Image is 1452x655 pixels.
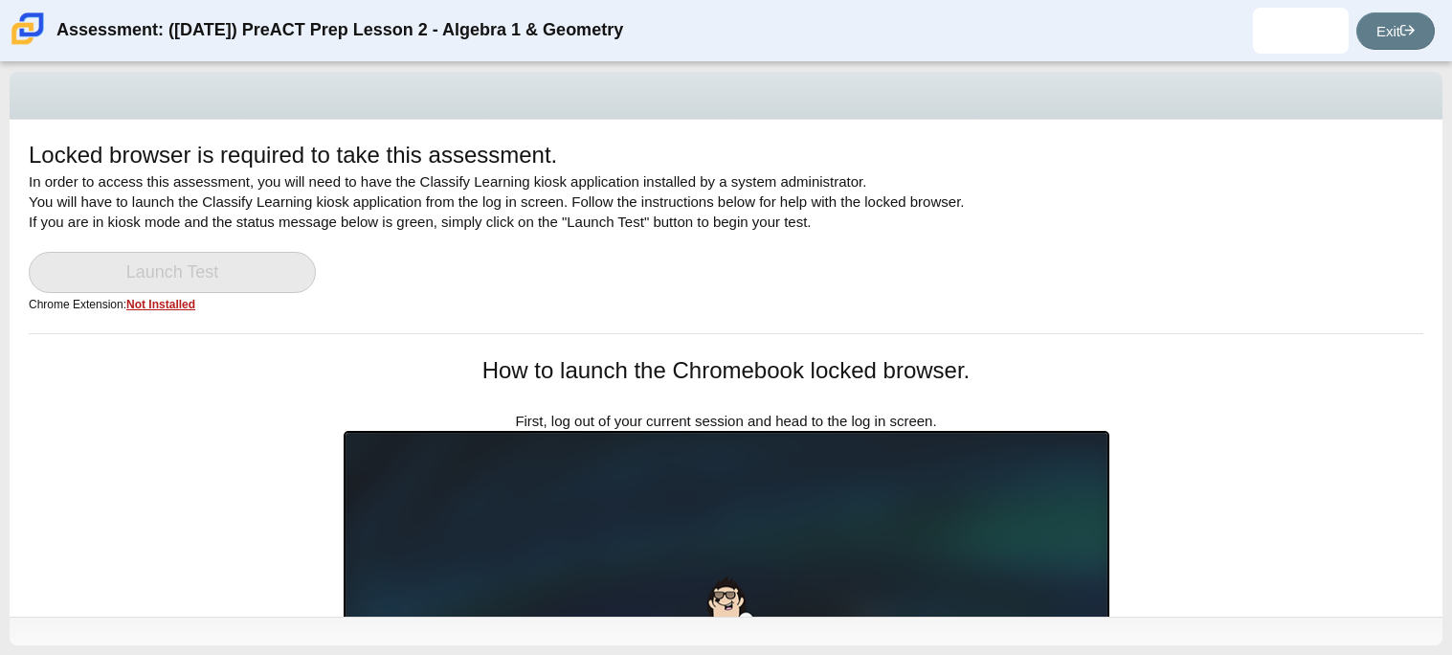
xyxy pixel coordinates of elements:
a: Carmen School of Science & Technology [8,35,48,52]
div: In order to access this assessment, you will need to have the Classify Learning kiosk application... [29,139,1423,333]
div: Assessment: ([DATE]) PreACT Prep Lesson 2 - Algebra 1 & Geometry [56,8,623,54]
a: Exit [1356,12,1435,50]
img: Carmen School of Science & Technology [8,9,48,49]
u: Not Installed [126,298,195,311]
img: michael.fermaintva.2jc7PQ [1285,15,1316,46]
h1: Locked browser is required to take this assessment. [29,139,557,171]
a: Launch Test [29,252,316,293]
small: Chrome Extension: [29,298,195,311]
h1: How to launch the Chromebook locked browser. [344,354,1109,387]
